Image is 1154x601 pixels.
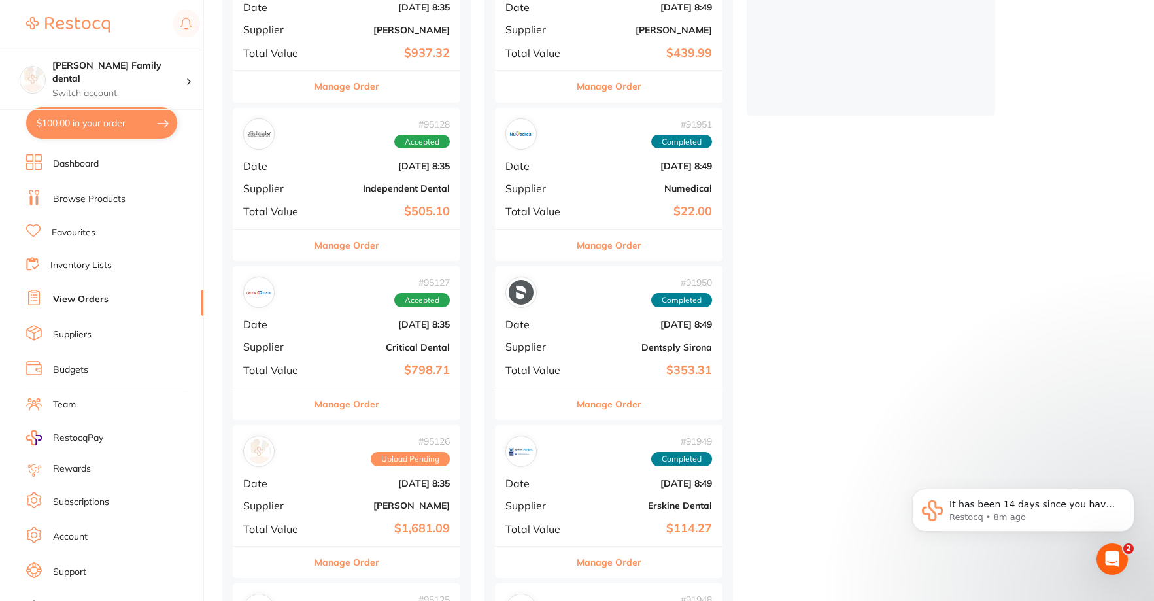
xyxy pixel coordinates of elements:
span: Date [243,477,309,489]
span: # 95126 [371,436,450,447]
span: Supplier [505,500,571,511]
h4: Westbrook Family dental [52,60,186,85]
span: Accepted [394,135,450,149]
span: # 91951 [651,119,712,129]
span: Date [505,160,571,172]
b: $353.31 [581,364,712,377]
b: [PERSON_NAME] [319,25,450,35]
iframe: Intercom notifications message [892,461,1154,566]
b: [PERSON_NAME] [319,500,450,511]
a: Favourites [52,226,95,239]
b: [DATE] 8:49 [581,478,712,489]
p: Message from Restocq, sent 8m ago [57,50,226,62]
div: Critical Dental#95127AcceptedDate[DATE] 8:35SupplierCritical DentalTotal Value$798.71Manage Order [233,266,460,420]
b: [DATE] 8:49 [581,2,712,12]
a: Support [53,566,86,579]
img: Restocq Logo [26,17,110,33]
span: Total Value [505,364,571,376]
img: Henry Schein Halas [246,439,271,464]
b: Erskine Dental [581,500,712,511]
a: View Orders [53,293,109,306]
a: Budgets [53,364,88,377]
p: Switch account [52,87,186,100]
b: $937.32 [319,46,450,60]
span: Supplier [243,341,309,352]
span: Date [243,1,309,13]
span: 2 [1123,543,1134,554]
span: Total Value [505,205,571,217]
a: Subscriptions [53,496,109,509]
b: Numedical [581,183,712,194]
span: Date [505,477,571,489]
span: Date [243,318,309,330]
span: It has been 14 days since you have started your Restocq journey. We wanted to do a check in and s... [57,38,224,113]
b: Critical Dental [319,342,450,352]
b: [PERSON_NAME] [581,25,712,35]
iframe: Intercom live chat [1096,543,1128,575]
button: Manage Order [314,547,379,578]
span: Supplier [243,182,309,194]
span: Accepted [394,293,450,307]
span: Total Value [243,47,309,59]
span: # 95128 [394,119,450,129]
img: Critical Dental [246,280,271,305]
button: Manage Order [314,230,379,261]
span: Supplier [505,182,571,194]
span: Date [505,1,571,13]
span: Completed [651,293,712,307]
b: Independent Dental [319,183,450,194]
a: Suppliers [53,328,92,341]
span: Supplier [505,24,571,35]
a: Dashboard [53,158,99,171]
span: # 91950 [651,277,712,288]
b: $505.10 [319,205,450,218]
span: # 95127 [394,277,450,288]
a: Restocq Logo [26,10,110,40]
b: [DATE] 8:49 [581,319,712,330]
div: Independent Dental#95128AcceptedDate[DATE] 8:35SupplierIndependent DentalTotal Value$505.10Manage... [233,108,460,262]
a: RestocqPay [26,430,103,445]
b: [DATE] 8:35 [319,161,450,171]
a: Account [53,530,88,543]
button: Manage Order [577,71,641,102]
img: Numedical [509,122,534,146]
b: $798.71 [319,364,450,377]
b: $439.99 [581,46,712,60]
div: Henry Schein Halas#95126Upload PendingDate[DATE] 8:35Supplier[PERSON_NAME]Total Value$1,681.09Man... [233,425,460,579]
span: Supplier [505,341,571,352]
b: [DATE] 8:35 [319,478,450,489]
span: RestocqPay [53,432,103,445]
button: Manage Order [577,547,641,578]
span: Supplier [243,500,309,511]
span: Supplier [243,24,309,35]
span: Date [243,160,309,172]
b: [DATE] 8:35 [319,2,450,12]
span: Upload Pending [371,452,450,466]
span: Total Value [243,523,309,535]
span: Total Value [243,364,309,376]
span: Completed [651,135,712,149]
button: Manage Order [577,230,641,261]
a: Inventory Lists [50,259,112,272]
button: $100.00 in your order [26,107,177,139]
span: Date [505,318,571,330]
b: [DATE] 8:49 [581,161,712,171]
a: Rewards [53,462,91,475]
span: Total Value [505,523,571,535]
b: $22.00 [581,205,712,218]
button: Manage Order [577,388,641,420]
b: $1,681.09 [319,522,450,536]
b: $114.27 [581,522,712,536]
a: Browse Products [53,193,126,206]
span: Total Value [243,205,309,217]
img: Westbrook Family dental [20,67,45,92]
b: [DATE] 8:35 [319,319,450,330]
button: Manage Order [314,71,379,102]
span: Total Value [505,47,571,59]
button: Manage Order [314,388,379,420]
img: Erskine Dental [509,439,534,464]
img: Independent Dental [246,122,271,146]
img: Dentsply Sirona [509,280,534,305]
